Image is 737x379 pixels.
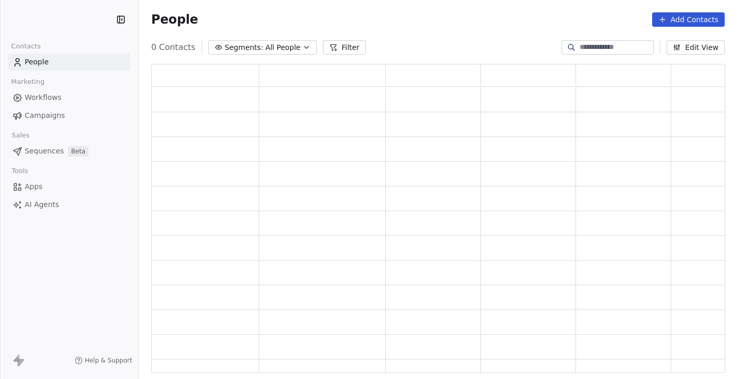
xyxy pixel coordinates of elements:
span: Contacts [7,39,45,54]
button: Edit View [667,40,725,55]
span: People [25,57,49,67]
span: Segments: [225,42,263,53]
a: Campaigns [8,107,130,124]
span: Beta [68,146,88,157]
span: Help & Support [85,356,132,365]
span: All People [265,42,300,53]
span: AI Agents [25,199,59,210]
span: Marketing [7,74,49,90]
span: Campaigns [25,110,65,121]
a: AI Agents [8,196,130,213]
span: Apps [25,181,43,192]
a: Workflows [8,89,130,106]
a: SequencesBeta [8,143,130,160]
button: Add Contacts [652,12,725,27]
button: Filter [323,40,366,55]
span: Sequences [25,146,64,157]
span: Sales [7,128,34,143]
span: Workflows [25,92,62,103]
span: 0 Contacts [151,41,195,54]
span: People [151,12,198,27]
a: Apps [8,178,130,195]
a: People [8,54,130,71]
span: Tools [7,163,32,179]
a: Help & Support [75,356,132,365]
